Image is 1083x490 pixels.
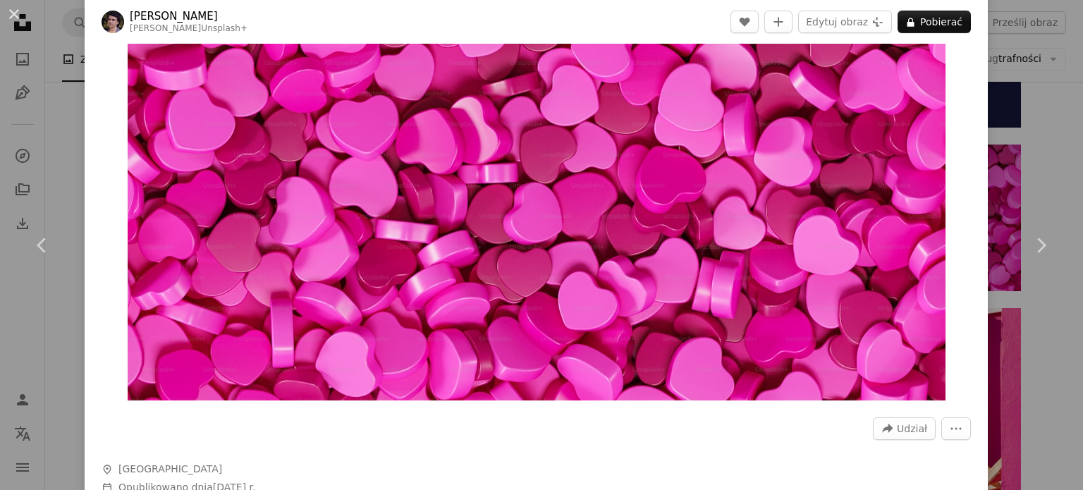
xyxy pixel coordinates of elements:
button: Pobierać [898,11,971,33]
font: Udział [897,423,927,434]
font: [PERSON_NAME] [130,23,201,33]
font: Pobierać [920,16,962,27]
button: Dodaj do kolekcji [764,11,793,33]
font: [PERSON_NAME] [130,10,218,23]
button: Więcej akcji [941,417,971,440]
font: [GEOGRAPHIC_DATA] [118,463,222,474]
a: [PERSON_NAME] [130,9,247,23]
a: Następny [998,178,1083,313]
font: Edytuj obraz [806,16,868,27]
button: Tak jak [730,11,759,33]
button: Udostępnij ten obraz [873,417,936,440]
a: Unsplash+ [201,23,247,33]
img: Przejdź do profilu Rodiona Kutsaiewa [102,11,124,33]
button: Edytuj obraz [798,11,892,33]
